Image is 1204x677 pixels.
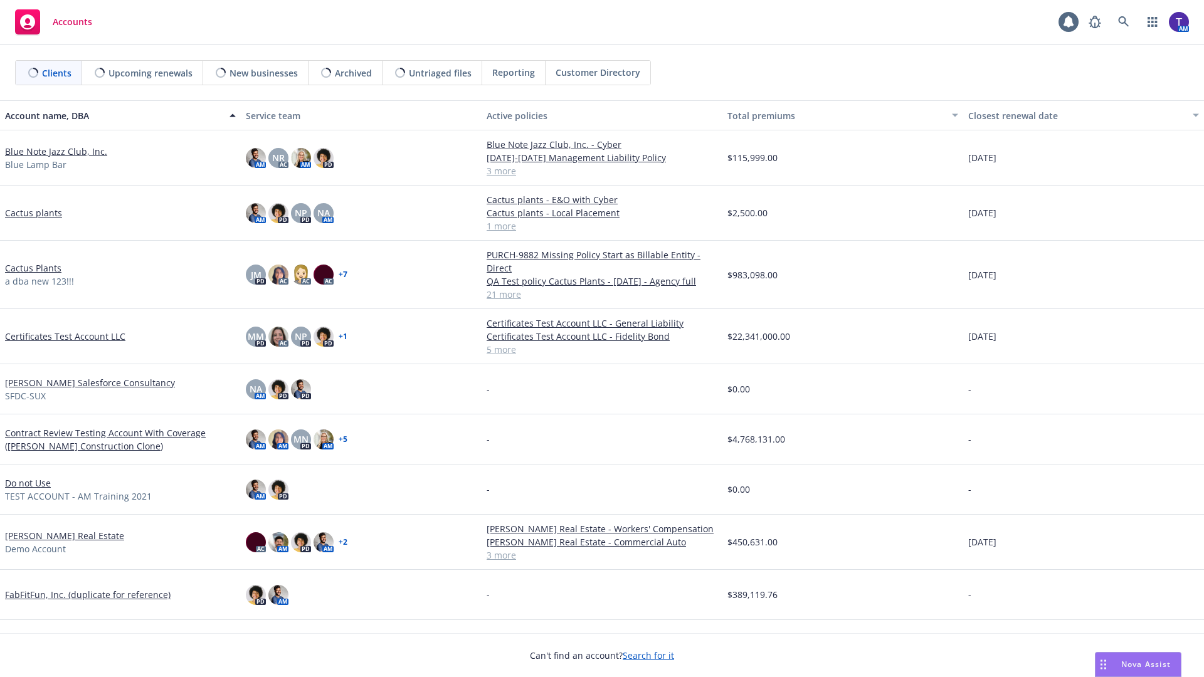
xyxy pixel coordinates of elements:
[291,532,311,552] img: photo
[5,389,46,402] span: SFDC-SUX
[5,158,66,171] span: Blue Lamp Bar
[268,429,288,449] img: photo
[295,206,307,219] span: NP
[1082,9,1107,34] a: Report a Bug
[487,522,717,535] a: [PERSON_NAME] Real Estate - Workers' Compensation
[487,330,717,343] a: Certificates Test Account LLC - Fidelity Bond
[108,66,193,80] span: Upcoming renewals
[335,66,372,80] span: Archived
[5,275,74,288] span: a dba new 123!!!
[963,100,1204,130] button: Closest renewal date
[487,151,717,164] a: [DATE]-[DATE] Management Liability Policy
[53,17,92,27] span: Accounts
[968,151,996,164] span: [DATE]
[5,588,171,601] a: FabFitFun, Inc. (duplicate for reference)
[487,193,717,206] a: Cactus plants - E&O with Cyber
[530,649,674,662] span: Can't find an account?
[487,164,717,177] a: 3 more
[722,100,963,130] button: Total premiums
[5,376,175,389] a: [PERSON_NAME] Salesforce Consultancy
[246,203,266,223] img: photo
[230,66,298,80] span: New businesses
[268,379,288,399] img: photo
[10,4,97,39] a: Accounts
[487,206,717,219] a: Cactus plants - Local Placement
[1095,652,1181,677] button: Nova Assist
[241,100,482,130] button: Service team
[1096,653,1111,676] div: Drag to move
[268,480,288,500] img: photo
[339,333,347,340] a: + 1
[968,206,996,219] span: [DATE]
[409,66,472,80] span: Untriaged files
[487,433,490,446] span: -
[5,261,61,275] a: Cactus Plants
[968,268,996,281] span: [DATE]
[482,100,722,130] button: Active policies
[556,66,640,79] span: Customer Directory
[268,585,288,605] img: photo
[487,288,717,301] a: 21 more
[5,529,124,542] a: [PERSON_NAME] Real Estate
[5,330,125,343] a: Certificates Test Account LLC
[317,206,330,219] span: NA
[5,206,62,219] a: Cactus plants
[487,109,717,122] div: Active policies
[968,535,996,548] span: [DATE]
[487,219,717,233] a: 1 more
[727,588,778,601] span: $389,119.76
[487,138,717,151] a: Blue Note Jazz Club, Inc. - Cyber
[727,151,778,164] span: $115,999.00
[727,433,785,446] span: $4,768,131.00
[339,436,347,443] a: + 5
[291,148,311,168] img: photo
[295,330,307,343] span: NP
[314,148,334,168] img: photo
[250,382,262,396] span: NA
[487,343,717,356] a: 5 more
[487,483,490,496] span: -
[1121,659,1171,669] span: Nova Assist
[248,330,264,343] span: MM
[968,330,996,343] span: [DATE]
[5,426,236,453] a: Contract Review Testing Account With Coverage ([PERSON_NAME] Construction Clone)
[5,490,152,503] span: TEST ACCOUNT - AM Training 2021
[246,532,266,552] img: photo
[968,483,971,496] span: -
[968,433,971,446] span: -
[268,327,288,347] img: photo
[291,379,311,399] img: photo
[246,148,266,168] img: photo
[727,206,768,219] span: $2,500.00
[1169,12,1189,32] img: photo
[487,535,717,548] a: [PERSON_NAME] Real Estate - Commercial Auto
[968,382,971,396] span: -
[314,265,334,285] img: photo
[487,382,490,396] span: -
[314,532,334,552] img: photo
[727,330,790,343] span: $22,341,000.00
[5,542,66,555] span: Demo Account
[314,327,334,347] img: photo
[1140,9,1165,34] a: Switch app
[487,275,717,288] a: QA Test policy Cactus Plants - [DATE] - Agency full
[487,248,717,275] a: PURCH-9882 Missing Policy Start as Billable Entity - Direct
[727,268,778,281] span: $983,098.00
[246,429,266,449] img: photo
[268,265,288,285] img: photo
[251,268,261,281] span: JM
[246,585,266,605] img: photo
[268,532,288,552] img: photo
[339,271,347,278] a: + 7
[727,109,944,122] div: Total premiums
[268,203,288,223] img: photo
[293,433,309,446] span: MN
[272,151,285,164] span: NR
[727,483,750,496] span: $0.00
[727,382,750,396] span: $0.00
[1111,9,1136,34] a: Search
